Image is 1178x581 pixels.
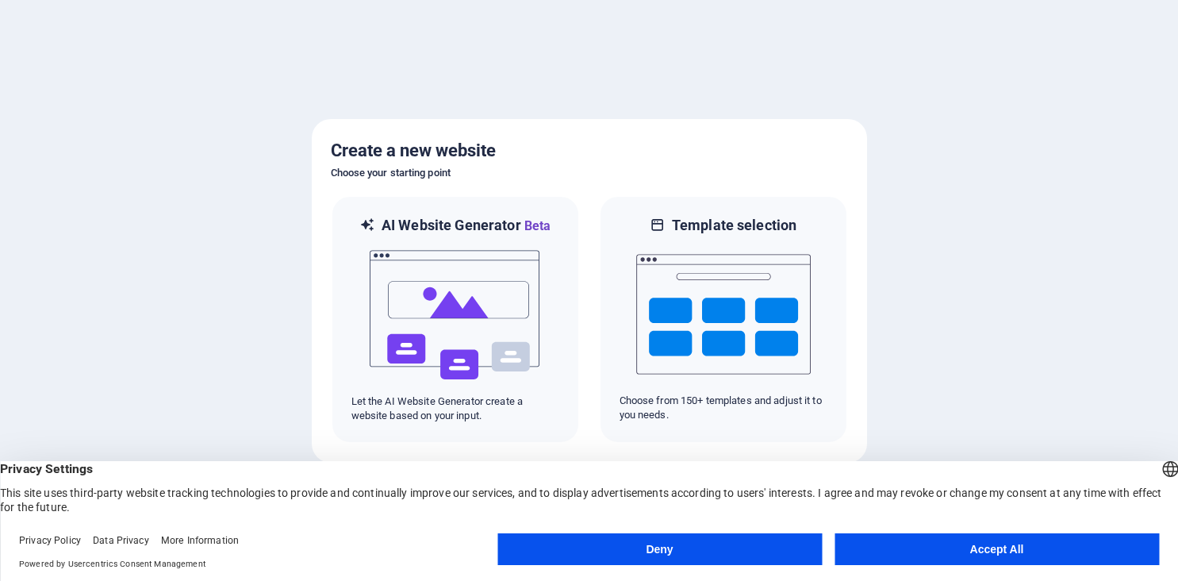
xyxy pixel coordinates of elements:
h6: AI Website Generator [382,216,551,236]
p: Let the AI Website Generator create a website based on your input. [351,394,559,423]
h6: Template selection [672,216,796,235]
div: Template selectionChoose from 150+ templates and adjust it to you needs. [599,195,848,444]
div: AI Website GeneratorBetaaiLet the AI Website Generator create a website based on your input. [331,195,580,444]
h6: Choose your starting point [331,164,848,183]
p: Choose from 150+ templates and adjust it to you needs. [620,394,827,422]
h5: Create a new website [331,138,848,164]
img: ai [368,236,543,394]
span: Beta [521,218,551,233]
